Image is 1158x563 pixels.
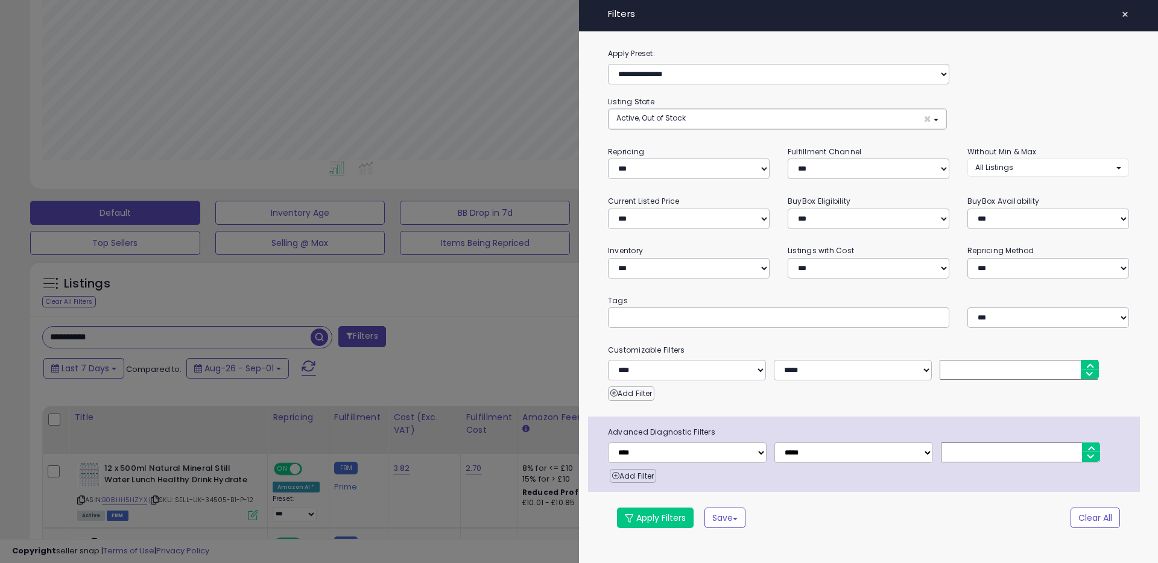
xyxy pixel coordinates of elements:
[1121,6,1129,23] span: ×
[599,426,1140,439] span: Advanced Diagnostic Filters
[967,146,1037,157] small: Without Min & Max
[608,196,679,206] small: Current Listed Price
[617,508,694,528] button: Apply Filters
[608,146,644,157] small: Repricing
[704,508,745,528] button: Save
[608,9,1129,19] h4: Filters
[608,96,654,107] small: Listing State
[788,196,850,206] small: BuyBox Eligibility
[599,344,1138,357] small: Customizable Filters
[923,113,931,125] span: ×
[608,386,654,401] button: Add Filter
[788,146,861,157] small: Fulfillment Channel
[599,294,1138,307] small: Tags
[1071,508,1120,528] button: Clear All
[609,109,946,129] button: Active, Out of Stock ×
[967,159,1129,176] button: All Listings
[616,113,686,123] span: Active, Out of Stock
[599,47,1138,60] label: Apply Preset:
[1116,6,1134,23] button: ×
[967,196,1039,206] small: BuyBox Availability
[975,162,1013,172] span: All Listings
[967,245,1034,256] small: Repricing Method
[788,245,854,256] small: Listings with Cost
[608,245,643,256] small: Inventory
[610,469,656,483] button: Add Filter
